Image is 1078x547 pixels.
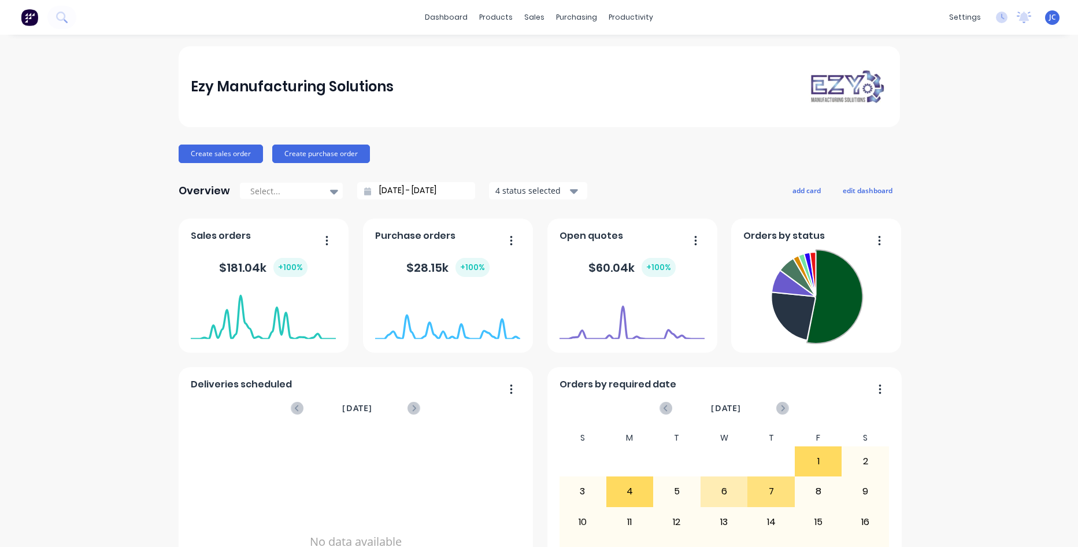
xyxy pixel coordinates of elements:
[842,447,888,476] div: 2
[419,9,473,26] a: dashboard
[795,477,842,506] div: 8
[795,447,842,476] div: 1
[560,477,606,506] div: 3
[606,430,654,446] div: M
[489,182,587,199] button: 4 status selected
[654,477,700,506] div: 5
[642,258,676,277] div: + 100 %
[272,145,370,163] button: Create purchase order
[842,477,888,506] div: 9
[179,145,263,163] button: Create sales order
[603,9,659,26] div: productivity
[795,430,842,446] div: F
[835,183,900,198] button: edit dashboard
[607,477,653,506] div: 4
[560,229,623,243] span: Open quotes
[701,430,748,446] div: W
[560,378,676,391] span: Orders by required date
[455,258,490,277] div: + 100 %
[342,402,372,415] span: [DATE]
[842,508,888,537] div: 16
[806,68,887,105] img: Ezy Manufacturing Solutions
[653,430,701,446] div: T
[191,75,394,98] div: Ezy Manufacturing Solutions
[273,258,308,277] div: + 100 %
[743,229,825,243] span: Orders by status
[550,9,603,26] div: purchasing
[748,477,794,506] div: 7
[943,9,987,26] div: settings
[1049,12,1056,23] span: JC
[406,258,490,277] div: $ 28.15k
[795,508,842,537] div: 15
[21,9,38,26] img: Factory
[607,508,653,537] div: 11
[559,430,606,446] div: S
[191,229,251,243] span: Sales orders
[747,430,795,446] div: T
[191,378,292,391] span: Deliveries scheduled
[588,258,676,277] div: $ 60.04k
[219,258,308,277] div: $ 181.04k
[560,508,606,537] div: 10
[375,229,455,243] span: Purchase orders
[518,9,550,26] div: sales
[711,402,741,415] span: [DATE]
[842,430,889,446] div: S
[748,508,794,537] div: 14
[701,508,747,537] div: 13
[473,9,518,26] div: products
[654,508,700,537] div: 12
[179,179,230,202] div: Overview
[701,477,747,506] div: 6
[785,183,828,198] button: add card
[495,184,568,197] div: 4 status selected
